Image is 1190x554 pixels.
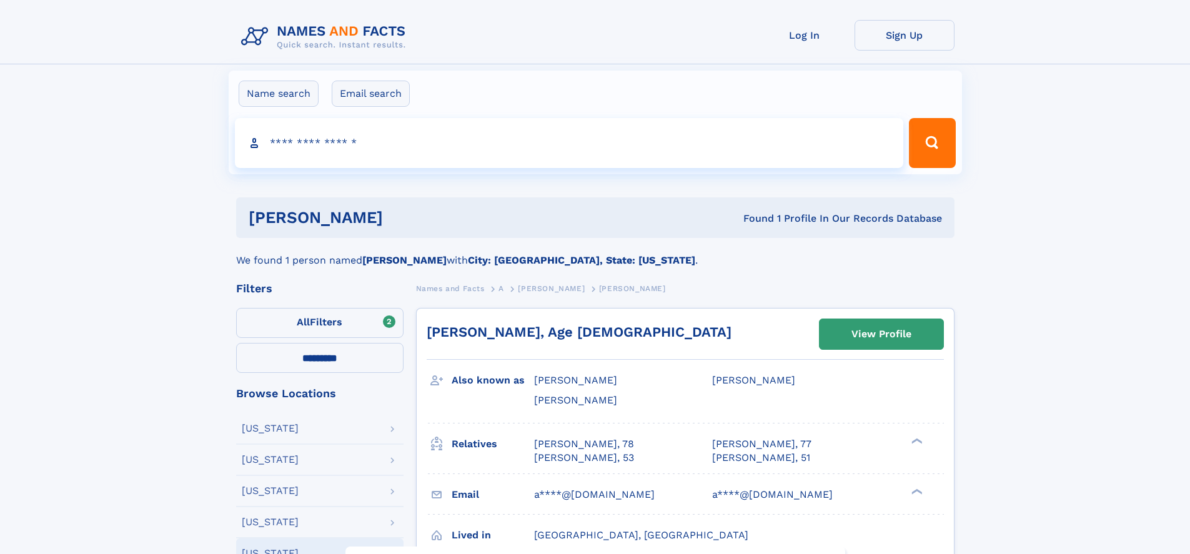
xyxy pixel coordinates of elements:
[755,20,855,51] a: Log In
[242,486,299,496] div: [US_STATE]
[242,517,299,527] div: [US_STATE]
[242,455,299,465] div: [US_STATE]
[498,280,504,296] a: A
[518,284,585,293] span: [PERSON_NAME]
[236,283,404,294] div: Filters
[452,525,534,546] h3: Lived in
[599,284,666,293] span: [PERSON_NAME]
[236,238,954,268] div: We found 1 person named with .
[908,487,923,495] div: ❯
[468,254,695,266] b: City: [GEOGRAPHIC_DATA], State: [US_STATE]
[249,210,563,225] h1: [PERSON_NAME]
[563,212,942,225] div: Found 1 Profile In Our Records Database
[534,394,617,406] span: [PERSON_NAME]
[452,433,534,455] h3: Relatives
[239,81,319,107] label: Name search
[416,280,485,296] a: Names and Facts
[452,484,534,505] h3: Email
[534,451,634,465] a: [PERSON_NAME], 53
[851,320,911,349] div: View Profile
[534,374,617,386] span: [PERSON_NAME]
[855,20,954,51] a: Sign Up
[712,451,810,465] a: [PERSON_NAME], 51
[498,284,504,293] span: A
[236,20,416,54] img: Logo Names and Facts
[242,423,299,433] div: [US_STATE]
[909,118,955,168] button: Search Button
[236,308,404,338] label: Filters
[297,316,310,328] span: All
[362,254,447,266] b: [PERSON_NAME]
[518,280,585,296] a: [PERSON_NAME]
[534,529,748,541] span: [GEOGRAPHIC_DATA], [GEOGRAPHIC_DATA]
[427,324,731,340] a: [PERSON_NAME], Age [DEMOGRAPHIC_DATA]
[332,81,410,107] label: Email search
[820,319,943,349] a: View Profile
[236,388,404,399] div: Browse Locations
[908,437,923,445] div: ❯
[712,437,811,451] a: [PERSON_NAME], 77
[534,437,634,451] a: [PERSON_NAME], 78
[452,370,534,391] h3: Also known as
[235,118,904,168] input: search input
[712,374,795,386] span: [PERSON_NAME]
